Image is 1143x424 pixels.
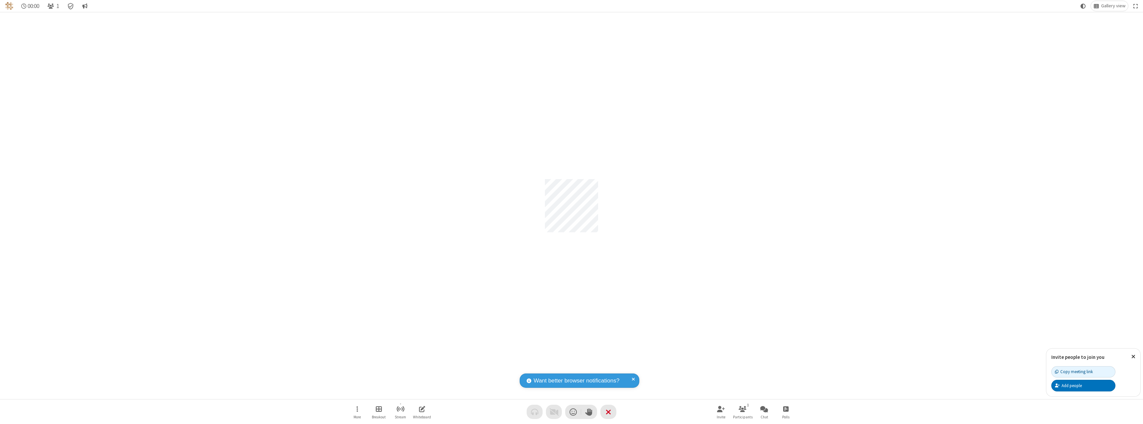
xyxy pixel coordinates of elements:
[581,405,597,419] button: Raise hand
[1078,1,1089,11] button: Using system theme
[717,415,725,419] span: Invite
[45,1,62,11] button: Open participant list
[527,405,543,419] button: Audio problem - check your Internet connection or call by phone
[733,415,753,419] span: Participants
[347,402,367,421] button: Open menu
[412,402,432,421] button: Open shared whiteboard
[1051,380,1115,391] button: Add people
[776,402,796,421] button: Open poll
[354,415,361,419] span: More
[733,402,753,421] button: Open participant list
[711,402,731,421] button: Invite participants (⌘+Shift+I)
[745,402,751,408] div: 1
[413,415,431,419] span: Whiteboard
[19,1,42,11] div: Timer
[1126,349,1140,365] button: Close popover
[546,405,562,419] button: Video
[1051,354,1104,360] label: Invite people to join you
[782,415,789,419] span: Polls
[79,1,90,11] button: Conversation
[1091,1,1128,11] button: Change layout
[754,402,774,421] button: Open chat
[761,415,768,419] span: Chat
[534,376,619,385] span: Want better browser notifications?
[56,3,59,9] span: 1
[64,1,77,11] div: Meeting details Encryption enabled
[372,415,386,419] span: Breakout
[390,402,410,421] button: Start streaming
[1055,369,1093,375] div: Copy meeting link
[1131,1,1141,11] button: Fullscreen
[28,3,39,9] span: 00:00
[600,405,616,419] button: End or leave meeting
[1051,366,1115,377] button: Copy meeting link
[369,402,389,421] button: Manage Breakout Rooms
[395,415,406,419] span: Stream
[1101,3,1125,9] span: Gallery view
[5,2,13,10] img: QA Selenium DO NOT DELETE OR CHANGE
[565,405,581,419] button: Send a reaction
